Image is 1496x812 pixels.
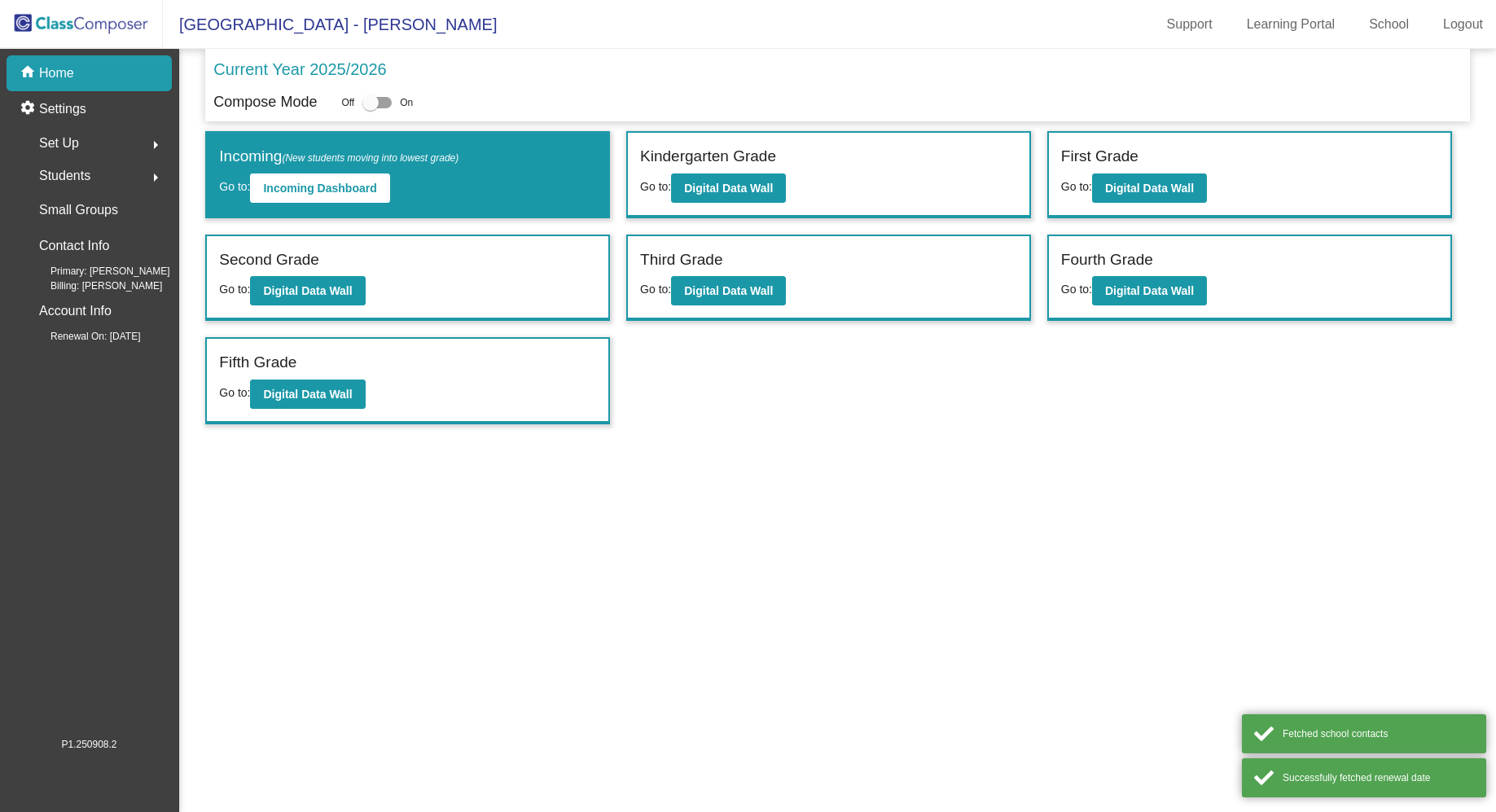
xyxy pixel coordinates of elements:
button: Incoming Dashboard [250,173,389,203]
p: Contact Info [39,235,109,257]
button: Digital Data Wall [671,173,786,203]
mat-icon: arrow_right [146,168,165,187]
p: Account Info [39,300,112,323]
a: Learning Portal [1234,11,1349,37]
span: Go to: [1061,283,1092,296]
p: Home [39,64,74,83]
a: Logout [1430,11,1496,37]
span: Go to: [640,283,671,296]
label: Third Grade [640,248,722,272]
span: Off [341,95,354,110]
button: Digital Data Wall [1092,173,1207,203]
div: Fetched school contacts [1283,726,1474,741]
a: School [1356,11,1422,37]
p: Current Year 2025/2026 [213,57,386,81]
b: Digital Data Wall [263,284,352,297]
span: Set Up [39,132,79,155]
label: Kindergarten Grade [640,145,776,169]
b: Digital Data Wall [684,284,773,297]
span: Go to: [219,283,250,296]
span: (New students moving into lowest grade) [282,152,458,164]
div: Successfully fetched renewal date [1283,770,1474,785]
button: Digital Data Wall [1092,276,1207,305]
b: Digital Data Wall [263,388,352,401]
button: Digital Data Wall [671,276,786,305]
label: Fifth Grade [219,351,296,375]
span: Go to: [1061,180,1092,193]
label: Incoming [219,145,458,169]
mat-icon: settings [20,99,39,119]
a: Support [1154,11,1226,37]
b: Digital Data Wall [684,182,773,195]
p: Compose Mode [213,91,317,113]
span: Renewal On: [DATE] [24,329,140,344]
mat-icon: arrow_right [146,135,165,155]
b: Incoming Dashboard [263,182,376,195]
b: Digital Data Wall [1105,182,1194,195]
span: Go to: [219,386,250,399]
span: Go to: [640,180,671,193]
label: First Grade [1061,145,1138,169]
span: Students [39,165,90,187]
p: Settings [39,99,86,119]
span: Billing: [PERSON_NAME] [24,279,162,293]
mat-icon: home [20,64,39,83]
button: Digital Data Wall [250,380,365,409]
span: On [400,95,413,110]
button: Digital Data Wall [250,276,365,305]
span: [GEOGRAPHIC_DATA] - [PERSON_NAME] [163,11,497,37]
label: Second Grade [219,248,319,272]
p: Small Groups [39,199,118,222]
span: Primary: [PERSON_NAME] [24,264,170,279]
span: Go to: [219,180,250,193]
label: Fourth Grade [1061,248,1153,272]
b: Digital Data Wall [1105,284,1194,297]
